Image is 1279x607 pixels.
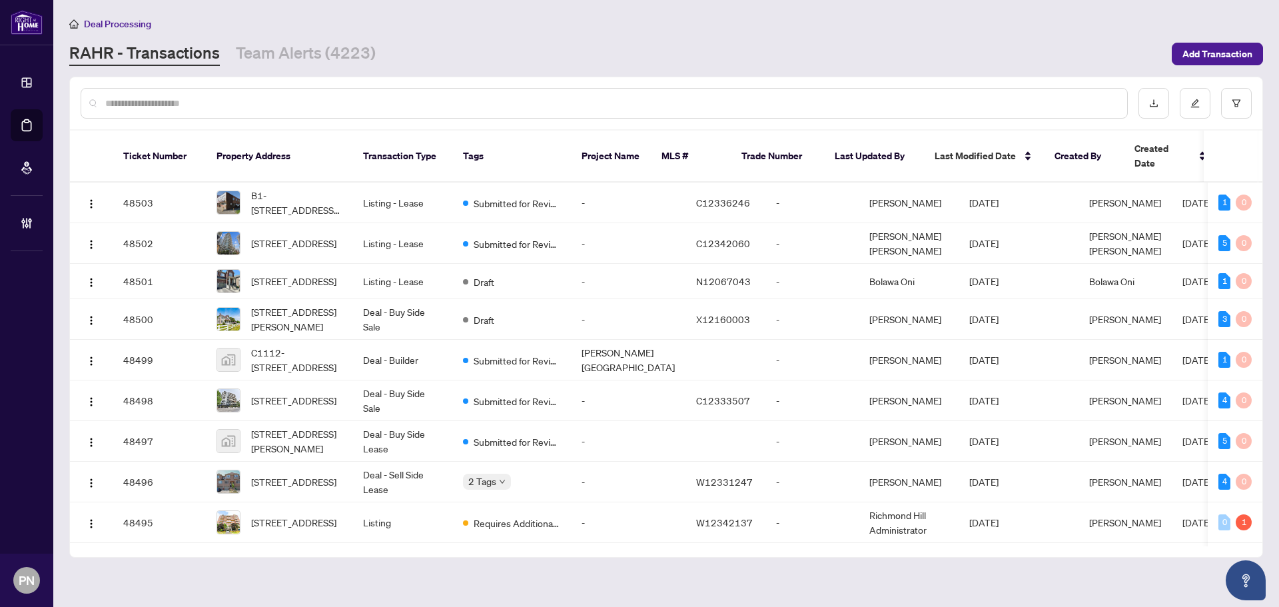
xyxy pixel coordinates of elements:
span: [DATE] [1182,197,1212,209]
td: - [571,380,685,421]
img: thumbnail-img [217,389,240,412]
img: Logo [86,356,97,366]
td: - [765,462,859,502]
span: Add Transaction [1182,43,1252,65]
span: B1-[STREET_ADDRESS][PERSON_NAME] [251,188,342,217]
td: Richmond Hill Administrator [859,502,959,543]
span: W12331247 [696,476,753,488]
div: 0 [1236,195,1252,211]
span: [DATE] [969,476,999,488]
td: - [571,223,685,264]
td: [PERSON_NAME] [859,462,959,502]
td: [PERSON_NAME] [PERSON_NAME] [859,223,959,264]
span: Last Modified Date [935,149,1016,163]
span: N12067043 [696,275,751,287]
div: 0 [1236,273,1252,289]
td: 48498 [113,380,206,421]
td: Listing - Lease [352,183,452,223]
td: Deal - Buy Side Sale [352,380,452,421]
span: [PERSON_NAME] [1089,313,1161,325]
button: Open asap [1226,560,1266,600]
td: - [765,183,859,223]
img: Logo [86,518,97,529]
td: - [765,264,859,299]
span: [DATE] [1182,394,1212,406]
img: Logo [86,437,97,448]
th: Ticket Number [113,131,206,183]
span: [DATE] [969,313,999,325]
img: thumbnail-img [217,511,240,534]
a: Team Alerts (4223) [236,42,376,66]
td: Listing [352,502,452,543]
div: 5 [1218,433,1230,449]
img: Logo [86,396,97,407]
span: [DATE] [969,275,999,287]
span: PN [19,571,35,590]
td: - [571,299,685,340]
button: Logo [81,390,102,411]
span: X12160003 [696,313,750,325]
td: 48502 [113,223,206,264]
div: 0 [1236,235,1252,251]
button: Logo [81,349,102,370]
button: Logo [81,471,102,492]
button: Logo [81,233,102,254]
span: [PERSON_NAME] [1089,394,1161,406]
img: Logo [86,478,97,488]
td: - [571,421,685,462]
th: Trade Number [731,131,824,183]
img: logo [11,10,43,35]
span: C12333507 [696,394,750,406]
td: - [765,223,859,264]
span: Submitted for Review [474,196,560,211]
span: C12336246 [696,197,750,209]
span: Submitted for Review [474,353,560,368]
span: [PERSON_NAME] [PERSON_NAME] [1089,230,1161,257]
span: [DATE] [969,237,999,249]
span: [STREET_ADDRESS][PERSON_NAME] [251,426,342,456]
th: Created Date [1124,131,1217,183]
td: Listing - Lease [352,223,452,264]
span: [DATE] [969,197,999,209]
td: Deal - Builder [352,340,452,380]
span: 2 Tags [468,474,496,489]
th: MLS # [651,131,731,183]
div: 3 [1218,311,1230,327]
span: Draft [474,312,494,327]
span: [DATE] [1182,516,1212,528]
span: down [499,478,506,485]
div: 0 [1236,433,1252,449]
span: Bolawa Oni [1089,275,1134,287]
td: - [571,502,685,543]
td: - [571,264,685,299]
img: Logo [86,277,97,288]
td: Bolawa Oni [859,264,959,299]
span: [STREET_ADDRESS] [251,474,336,489]
div: 4 [1218,474,1230,490]
img: thumbnail-img [217,232,240,255]
span: [DATE] [969,354,999,366]
span: edit [1190,99,1200,108]
span: Submitted for Review [474,237,560,251]
div: 0 [1236,311,1252,327]
th: Property Address [206,131,352,183]
button: Logo [81,271,102,292]
img: thumbnail-img [217,348,240,371]
img: Logo [86,239,97,250]
span: [DATE] [969,516,999,528]
span: [PERSON_NAME] [1089,354,1161,366]
td: 48500 [113,299,206,340]
span: [STREET_ADDRESS] [251,236,336,251]
img: thumbnail-img [217,470,240,493]
span: Submitted for Review [474,394,560,408]
td: 48496 [113,462,206,502]
div: 1 [1236,514,1252,530]
button: Logo [81,430,102,452]
span: Submitted for Review [474,434,560,449]
button: Logo [81,192,102,213]
button: Add Transaction [1172,43,1263,65]
span: [DATE] [1182,476,1212,488]
span: [PERSON_NAME] [1089,197,1161,209]
span: [PERSON_NAME] [1089,435,1161,447]
th: Project Name [571,131,651,183]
